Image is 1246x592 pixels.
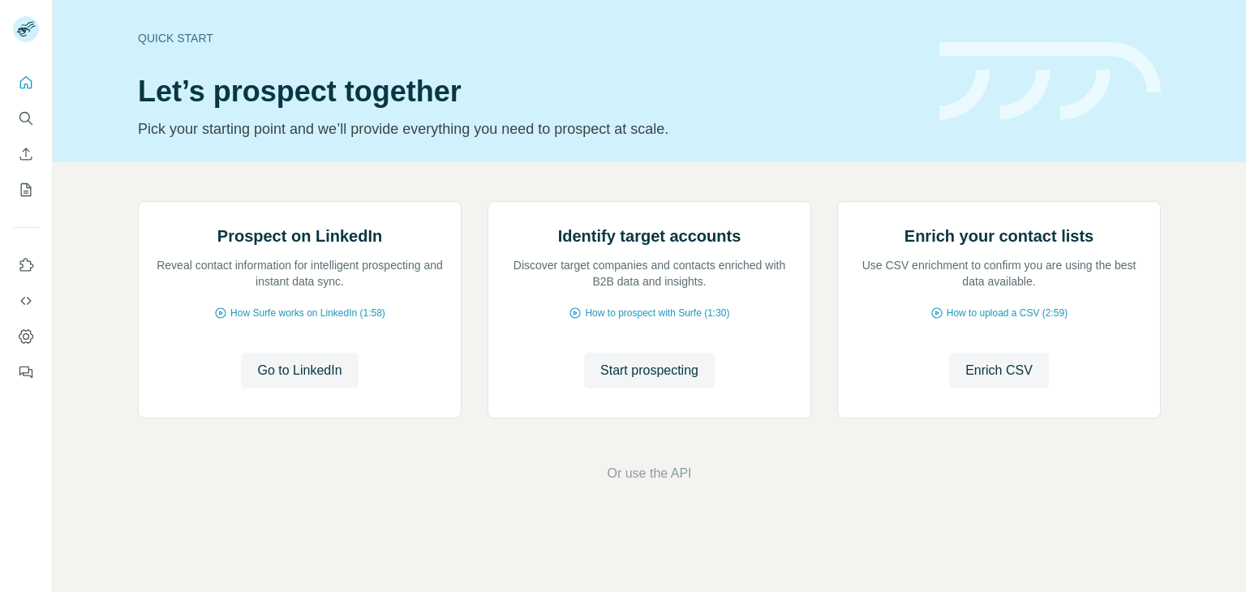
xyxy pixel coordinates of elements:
[13,104,39,133] button: Search
[584,353,715,388] button: Start prospecting
[217,225,382,247] h2: Prospect on LinkedIn
[241,353,358,388] button: Go to LinkedIn
[138,75,920,108] h1: Let’s prospect together
[13,322,39,351] button: Dashboard
[558,225,741,247] h2: Identify target accounts
[13,286,39,315] button: Use Surfe API
[257,361,342,380] span: Go to LinkedIn
[155,257,445,290] p: Reveal contact information for intelligent prospecting and instant data sync.
[939,42,1161,121] img: banner
[13,358,39,387] button: Feedback
[854,257,1144,290] p: Use CSV enrichment to confirm you are using the best data available.
[138,30,920,46] div: Quick start
[965,361,1033,380] span: Enrich CSV
[13,68,39,97] button: Quick start
[138,118,920,140] p: Pick your starting point and we’ll provide everything you need to prospect at scale.
[505,257,794,290] p: Discover target companies and contacts enriched with B2B data and insights.
[13,139,39,169] button: Enrich CSV
[13,251,39,280] button: Use Surfe on LinkedIn
[904,225,1093,247] h2: Enrich your contact lists
[947,306,1068,320] span: How to upload a CSV (2:59)
[13,175,39,204] button: My lists
[949,353,1049,388] button: Enrich CSV
[230,306,385,320] span: How Surfe works on LinkedIn (1:58)
[585,306,729,320] span: How to prospect with Surfe (1:30)
[600,361,698,380] span: Start prospecting
[607,464,691,483] button: Or use the API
